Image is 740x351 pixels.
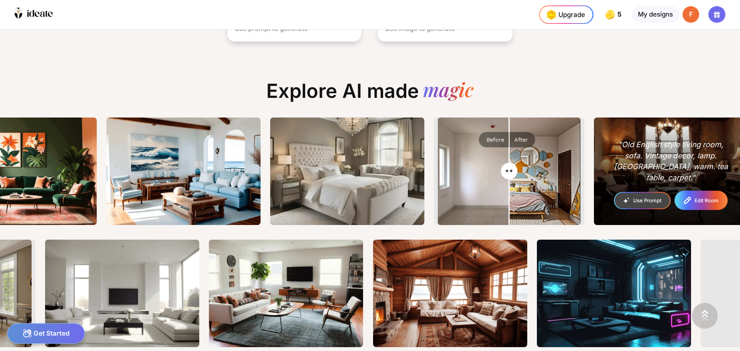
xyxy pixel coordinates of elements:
div: "Old English style living room, sofa. Vintage decor, lamp. [GEOGRAPHIC_DATA], warm. tea table, ca... [609,139,733,183]
div: My designs [632,6,679,23]
img: Thumbnailtext2image_00688_.png [209,240,363,347]
div: Use Prompt [615,193,670,208]
div: magic [423,79,474,102]
div: Explore AI made [259,79,481,110]
span: 5 [617,11,623,18]
div: F [683,6,699,23]
img: Thumbnailtext2image_00686_.png [45,240,199,347]
img: Thumbnailtext2image_00696_.png [373,240,527,347]
img: After image [438,118,582,225]
img: upgrade-nav-btn-icon.gif [544,7,558,22]
img: ThumbnailOceanlivingroom.png [106,118,261,225]
div: Edit Room [695,198,718,203]
div: Get Started [7,323,85,344]
img: Thumbnailexplore-image9.png [270,118,424,225]
img: Thumbnailtext2image_00698_.png [537,240,691,347]
div: Upgrade [544,7,585,22]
